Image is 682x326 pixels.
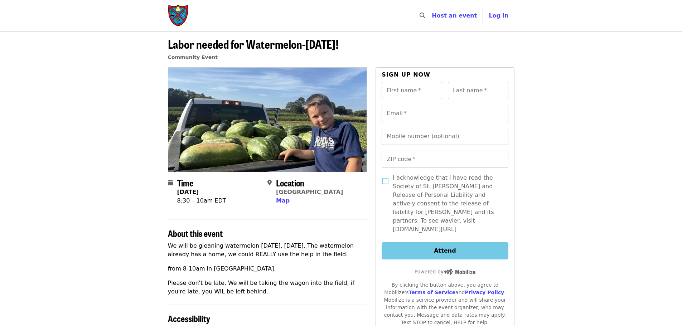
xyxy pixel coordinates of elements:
p: from 8-10am in [GEOGRAPHIC_DATA]. [168,264,367,273]
a: Host an event [432,12,477,19]
button: Map [276,196,290,205]
span: I acknowledge that I have read the Society of St. [PERSON_NAME] and Release of Personal Liability... [393,174,502,234]
span: Powered by [415,269,475,274]
img: Powered by Mobilize [444,269,475,275]
img: Labor needed for Watermelon-Tomorrow! organized by Society of St. Andrew [168,68,367,171]
span: Log in [489,12,508,19]
input: Email [382,105,508,122]
button: Log in [483,9,514,23]
span: Labor needed for Watermelon-[DATE]! [168,35,339,52]
a: Community Event [168,54,218,60]
input: Search [430,7,435,24]
input: Mobile number (optional) [382,128,508,145]
a: [GEOGRAPHIC_DATA] [276,189,343,195]
i: calendar icon [168,179,173,186]
a: Terms of Service [408,289,455,295]
p: Please don't be late. We will be taking the wagon into the field, if you're late, you WIL be left... [168,279,367,296]
span: About this event [168,227,223,239]
span: Accessibility [168,312,210,325]
span: Map [276,197,290,204]
i: map-marker-alt icon [267,179,272,186]
a: Privacy Policy [465,289,504,295]
span: Time [177,176,193,189]
img: Society of St. Andrew - Home [168,4,189,27]
button: Attend [382,242,508,259]
p: We will be gleaning watermelon [DATE], [DATE]. The watermelon already has a home, we could REALLY... [168,242,367,259]
strong: [DATE] [177,189,199,195]
input: Last name [448,82,508,99]
input: First name [382,82,442,99]
span: Sign up now [382,71,430,78]
i: search icon [420,12,425,19]
div: 8:30 – 10am EDT [177,196,226,205]
input: ZIP code [382,151,508,168]
span: Location [276,176,304,189]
